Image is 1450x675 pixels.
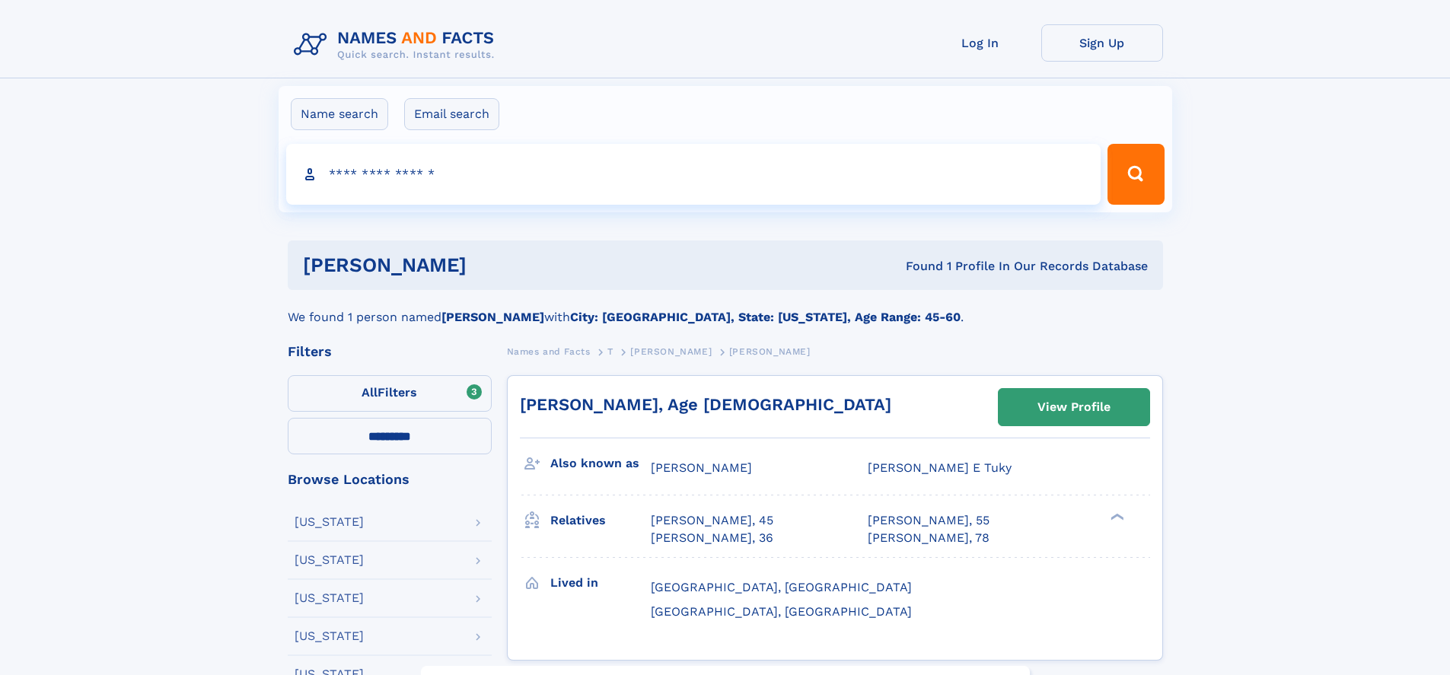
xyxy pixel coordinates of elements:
span: [PERSON_NAME] [651,460,752,475]
div: Browse Locations [288,473,492,486]
div: [US_STATE] [295,554,364,566]
div: View Profile [1037,390,1111,425]
label: Email search [404,98,499,130]
a: [PERSON_NAME], Age [DEMOGRAPHIC_DATA] [520,395,891,414]
label: Name search [291,98,388,130]
input: search input [286,144,1101,205]
div: We found 1 person named with . [288,290,1163,326]
label: Filters [288,375,492,412]
a: View Profile [999,389,1149,425]
h3: Lived in [550,570,651,596]
button: Search Button [1107,144,1164,205]
a: [PERSON_NAME], 36 [651,530,773,546]
a: Log In [919,24,1041,62]
a: [PERSON_NAME], 45 [651,512,773,529]
div: [US_STATE] [295,592,364,604]
span: [PERSON_NAME] E Tuky [868,460,1012,475]
div: [US_STATE] [295,516,364,528]
span: [GEOGRAPHIC_DATA], [GEOGRAPHIC_DATA] [651,580,912,594]
b: City: [GEOGRAPHIC_DATA], State: [US_STATE], Age Range: 45-60 [570,310,961,324]
span: [PERSON_NAME] [630,346,712,357]
span: All [362,385,378,400]
h3: Relatives [550,508,651,533]
span: [PERSON_NAME] [729,346,811,357]
img: Logo Names and Facts [288,24,507,65]
a: Names and Facts [507,342,591,361]
b: [PERSON_NAME] [441,310,544,324]
div: [US_STATE] [295,630,364,642]
a: [PERSON_NAME], 78 [868,530,990,546]
span: T [607,346,613,357]
h3: Also known as [550,451,651,476]
h1: [PERSON_NAME] [303,256,687,275]
div: Found 1 Profile In Our Records Database [686,258,1148,275]
div: ❯ [1107,512,1125,522]
span: [GEOGRAPHIC_DATA], [GEOGRAPHIC_DATA] [651,604,912,619]
div: Filters [288,345,492,358]
a: Sign Up [1041,24,1163,62]
a: [PERSON_NAME], 55 [868,512,990,529]
a: T [607,342,613,361]
a: [PERSON_NAME] [630,342,712,361]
